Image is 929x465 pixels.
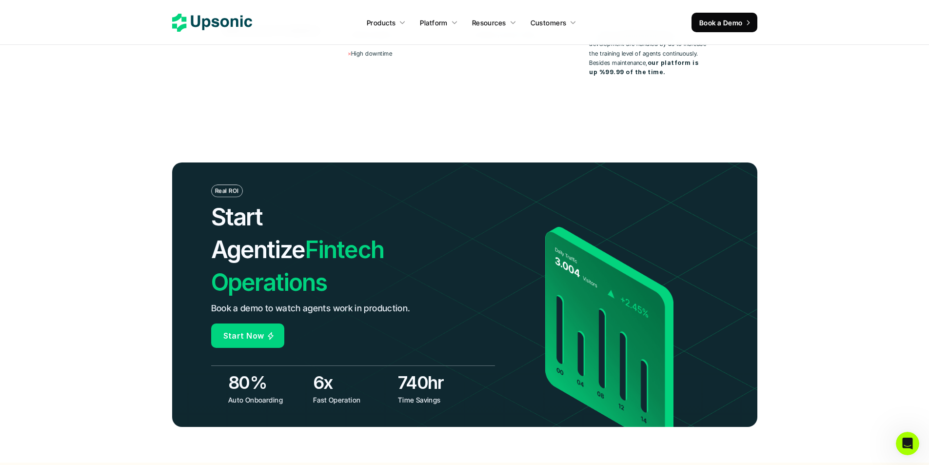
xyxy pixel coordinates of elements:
p: Platform [420,18,447,28]
p: Start Now [223,329,264,343]
p: Book a Demo [699,18,743,28]
a: Start Now [211,323,284,348]
p: Customers [531,18,567,28]
p: Products [367,18,395,28]
h3: 80% [228,370,308,395]
h2: Fintech Operations [211,201,438,299]
span: × [348,50,351,57]
p: Auto Onboarding [228,395,306,405]
p: Real ROI [215,188,239,195]
iframe: Intercom live chat [896,432,919,455]
a: Products [361,14,412,31]
p: Platform and development are handled by us to increase the training level of agents continuously.... [589,30,708,77]
p: Resources [472,18,506,28]
p: Book a demo to watch agents work in production. [211,302,411,316]
span: Start Agentize [211,202,305,264]
p: High downtime [348,49,467,58]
